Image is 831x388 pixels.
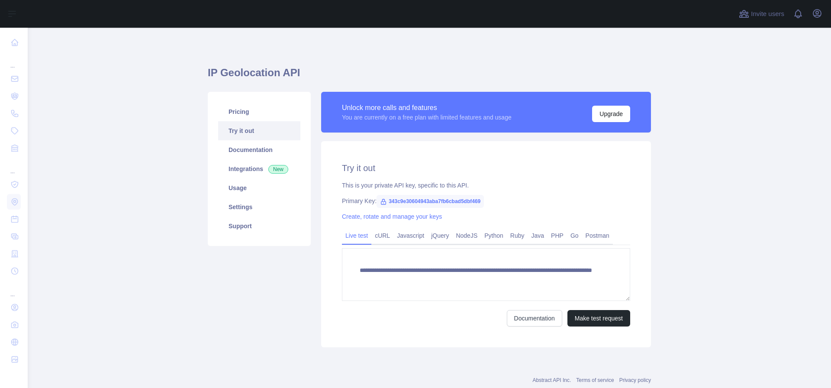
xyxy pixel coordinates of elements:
a: Ruby [507,229,528,242]
a: Settings [218,197,300,217]
div: ... [7,281,21,298]
a: Python [481,229,507,242]
span: 343c9e30604943aba7fb6cbad5dbf469 [377,195,484,208]
a: Pricing [218,102,300,121]
button: Invite users [737,7,786,21]
button: Upgrade [592,106,630,122]
a: Documentation [507,310,562,327]
a: Javascript [393,229,428,242]
a: cURL [371,229,393,242]
a: Try it out [218,121,300,140]
a: NodeJS [452,229,481,242]
div: This is your private API key, specific to this API. [342,181,630,190]
span: New [268,165,288,174]
span: Invite users [751,9,784,19]
a: jQuery [428,229,452,242]
a: PHP [548,229,567,242]
a: Live test [342,229,371,242]
a: Usage [218,178,300,197]
div: You are currently on a free plan with limited features and usage [342,113,512,122]
div: ... [7,158,21,175]
a: Support [218,217,300,236]
button: Make test request [567,310,630,327]
div: Primary Key: [342,197,630,205]
div: ... [7,52,21,69]
a: Abstract API Inc. [533,377,571,383]
a: Privacy policy [619,377,651,383]
a: Terms of service [576,377,614,383]
a: Create, rotate and manage your keys [342,213,442,220]
a: Postman [582,229,613,242]
h1: IP Geolocation API [208,66,651,87]
a: Java [528,229,548,242]
h2: Try it out [342,162,630,174]
a: Documentation [218,140,300,159]
a: Go [567,229,582,242]
div: Unlock more calls and features [342,103,512,113]
a: Integrations New [218,159,300,178]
